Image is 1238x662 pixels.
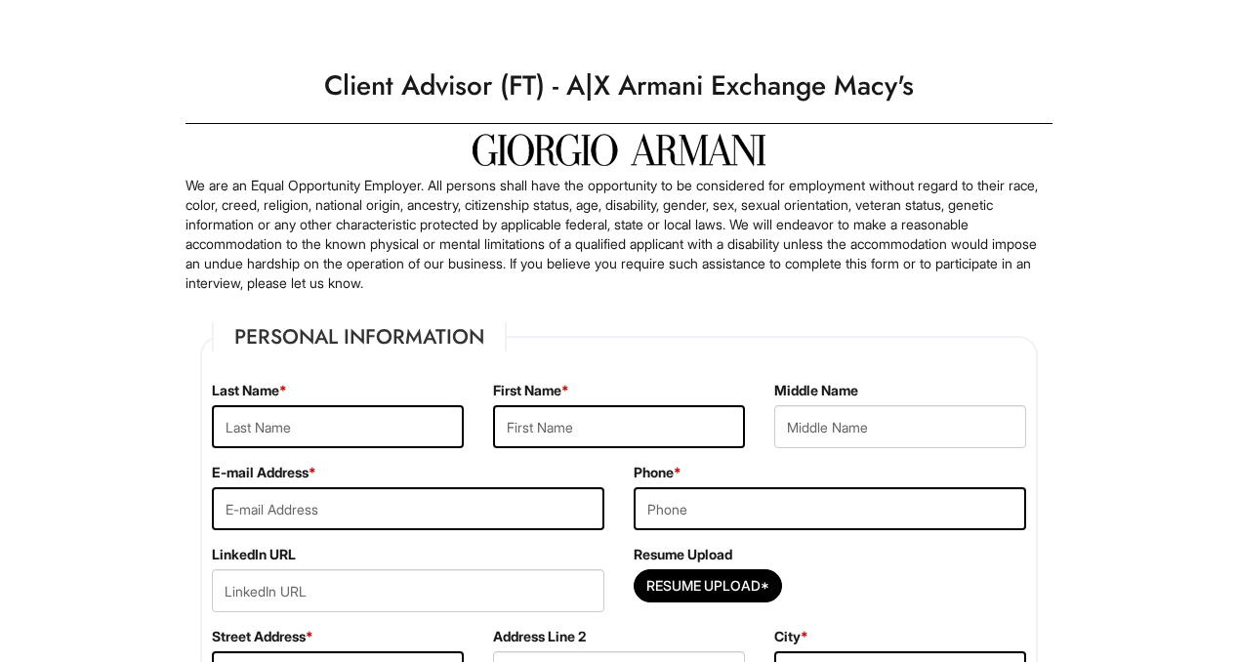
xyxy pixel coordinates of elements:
[212,381,287,400] label: Last Name
[493,627,586,646] label: Address Line 2
[774,627,808,646] label: City
[493,405,745,448] input: First Name
[212,627,313,646] label: Street Address
[473,134,765,166] img: Giorgio Armani
[212,545,296,564] label: LinkedIn URL
[212,569,604,612] input: LinkedIn URL
[634,545,732,564] label: Resume Upload
[176,59,1062,113] h1: Client Advisor (FT) - A|X Armani Exchange Macy's
[212,405,464,448] input: Last Name
[186,176,1052,293] p: We are an Equal Opportunity Employer. All persons shall have the opportunity to be considered for...
[212,487,604,530] input: E-mail Address
[634,569,782,602] button: Resume Upload*Resume Upload*
[634,487,1026,530] input: Phone
[634,463,681,482] label: Phone
[212,322,507,352] legend: Personal Information
[774,405,1026,448] input: Middle Name
[212,463,316,482] label: E-mail Address
[774,381,858,400] label: Middle Name
[493,381,569,400] label: First Name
